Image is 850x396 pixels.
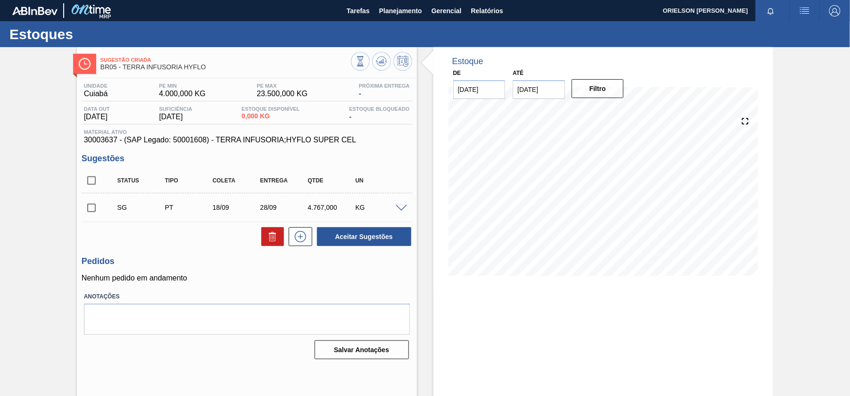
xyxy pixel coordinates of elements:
span: Tarefas [347,5,370,16]
span: Suficiência [159,106,192,112]
span: PE MAX [257,83,308,89]
div: Tipo [163,177,216,184]
p: Nenhum pedido em andamento [82,274,412,282]
button: Filtro [572,79,624,98]
button: Notificações [756,4,786,17]
div: Entrega [258,177,311,184]
button: Visão Geral dos Estoques [351,52,370,71]
label: Anotações [84,290,410,304]
div: Coleta [210,177,263,184]
div: Sugestão Criada [115,204,168,211]
span: Estoque Disponível [242,106,300,112]
span: Sugestão Criada [100,57,351,63]
span: 4.000,000 KG [159,90,206,98]
div: Excluir Sugestões [257,227,284,246]
h1: Estoques [9,29,177,40]
span: Relatórios [471,5,503,16]
div: Status [115,177,168,184]
span: Data out [84,106,110,112]
label: Até [513,70,524,76]
span: Estoque Bloqueado [349,106,409,112]
input: dd/mm/yyyy [453,80,506,99]
h3: Pedidos [82,256,412,266]
input: dd/mm/yyyy [513,80,565,99]
div: UN [353,177,406,184]
span: Planejamento [379,5,422,16]
span: [DATE] [84,113,110,121]
img: userActions [799,5,810,16]
div: KG [353,204,406,211]
span: Próxima Entrega [359,83,410,89]
span: 0,000 KG [242,113,300,120]
div: 28/09/2025 [258,204,311,211]
div: 18/09/2025 [210,204,263,211]
span: 30003637 - (SAP Legado: 50001608) - TERRA INFUSORIA;HYFLO SUPER CEL [84,136,410,144]
div: 4.767,000 [306,204,358,211]
span: Cuiabá [84,90,108,98]
button: Atualizar Gráfico [372,52,391,71]
button: Aceitar Sugestões [317,227,411,246]
span: Unidade [84,83,108,89]
div: Estoque [452,57,483,66]
span: Material ativo [84,129,410,135]
div: Qtde [306,177,358,184]
span: Gerencial [432,5,462,16]
span: 23.500,000 KG [257,90,308,98]
div: Pedido de Transferência [163,204,216,211]
div: - [357,83,412,98]
img: Ícone [79,58,91,70]
button: Programar Estoque [393,52,412,71]
img: TNhmsLtSVTkK8tSr43FrP2fwEKptu5GPRR3wAAAABJRU5ErkJggg== [12,7,58,15]
span: [DATE] [159,113,192,121]
div: Nova sugestão [284,227,312,246]
button: Salvar Anotações [315,340,409,359]
img: Logout [829,5,841,16]
div: - [347,106,412,121]
span: PE MIN [159,83,206,89]
label: De [453,70,461,76]
div: Aceitar Sugestões [312,226,412,247]
span: BR05 - TERRA INFUSORIA HYFLO [100,64,351,71]
h3: Sugestões [82,154,412,164]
